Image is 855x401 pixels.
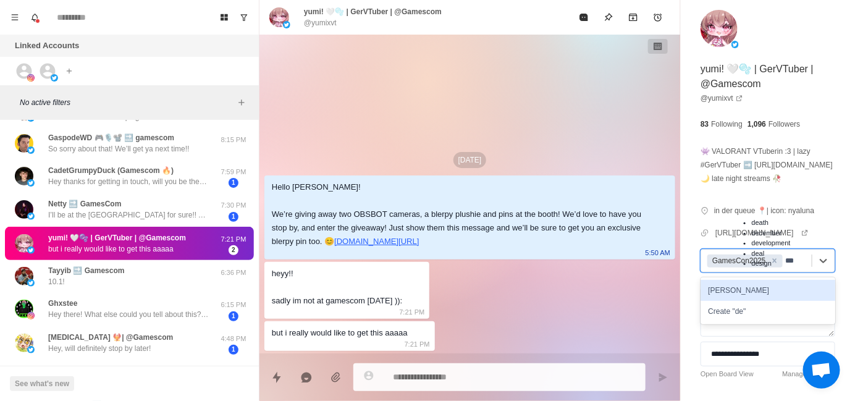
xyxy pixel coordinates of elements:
button: Add media [324,365,348,390]
span: 1 [229,311,238,321]
img: picture [731,41,739,48]
p: 83 [701,119,709,130]
li: december [752,228,791,238]
button: Add account [62,64,77,78]
p: Ghxstee [48,298,77,309]
p: 7:21 PM [218,234,249,245]
div: but i really would like to get this aaaaa [272,326,408,340]
button: Notifications [25,7,44,27]
img: picture [283,21,290,28]
img: picture [27,146,35,154]
img: picture [15,234,33,253]
p: I’ll be at the [GEOGRAPHIC_DATA] for sure!! Also, who’s the contact for possibly doing collaborat... [48,209,209,221]
button: See what's new [10,376,74,391]
li: deal [752,248,791,259]
p: Hey thanks for getting in touch, will you be there [DATE]? We left early [DATE] as it was crazy b... [48,176,209,187]
a: Open chat [803,352,840,389]
p: in der queue 📍| icon: nyaluna [714,205,814,216]
img: picture [15,300,33,318]
div: GamesCon2025 [709,255,768,268]
button: Reply with AI [294,365,319,390]
p: 8:15 PM [218,135,249,145]
p: 7:30 PM [218,200,249,211]
p: @yumixvt [304,17,337,28]
button: Quick replies [264,365,289,390]
div: Hello [PERSON_NAME]! We’re giving away two OBSBOT cameras, a blerpy plushie and pins at the booth... [272,180,648,248]
p: 10.1! [48,276,65,287]
p: CadetGrumpyDuck (Gamescom 🔥) [48,165,174,176]
img: picture [27,279,35,287]
p: 👾 VALORANT VTuberin :3 | lazy #GerVTuber ➡️ [URL][DOMAIN_NAME] 🌙 late night streams 🥀 [701,145,835,185]
p: 7:21 PM [405,337,430,351]
button: Show unread conversations [234,7,254,27]
p: Hey there! What else could you tell about this? I’m very curious and would love a sponsor or part... [48,309,209,320]
button: Add filters [234,95,249,110]
a: Open Board View [701,369,754,379]
p: Following [711,119,743,130]
p: Hey, will definitely stop by later! [48,343,151,354]
span: 1 [229,345,238,355]
a: [URL][DOMAIN_NAME] [715,227,809,238]
p: 4:48 PM [218,334,249,344]
p: but i really would like to get this aaaaa [48,243,174,255]
img: picture [51,74,58,82]
span: 1 [229,212,238,222]
button: Board View [214,7,234,27]
p: yumi! 🤍🫧 | GerVTuber | @Gamescom [48,232,186,243]
img: picture [27,74,35,82]
button: Mark as read [571,5,596,30]
button: Pin [596,5,621,30]
li: design [752,258,791,269]
li: development [752,238,791,248]
p: yumi! 🤍🫧 | GerVTuber | @Gamescom [701,62,835,91]
img: picture [27,346,35,353]
a: [DOMAIN_NAME][URL] [334,237,419,246]
img: picture [27,247,35,254]
p: 1,096 [748,119,766,130]
p: 7:59 PM [218,167,249,177]
p: yumi! 🤍🫧 | GerVTuber | @Gamescom [304,6,442,17]
button: Menu [5,7,25,27]
p: Netty 🔜 GamesCom [48,198,121,209]
p: 6:15 PM [218,300,249,310]
li: death [752,217,791,228]
button: Send message [651,365,675,390]
button: Add reminder [646,5,670,30]
p: Tayyib 🔜 Gamescom [48,265,125,276]
button: Archive [621,5,646,30]
p: 7:21 PM [399,305,424,319]
p: So sorry about that! We’ll get ya next time!! [48,143,190,154]
img: picture [27,213,35,220]
img: picture [269,7,289,27]
span: 2 [229,245,238,255]
p: 5:50 AM [646,246,670,260]
img: picture [15,334,33,352]
img: picture [15,167,33,185]
p: Linked Accounts [15,40,79,52]
a: Manage Statuses [782,369,835,379]
p: No active filters [20,97,234,108]
img: picture [27,179,35,187]
img: picture [15,134,33,153]
div: heyy!! sadly im not at gamescom [DATE] )): [272,267,402,308]
a: @yumixvt [701,93,743,104]
div: Create "de" [701,301,835,322]
p: Followers [769,119,800,130]
p: GaspodeWD 🎮🎙️📽️ 🔜 gamescom [48,132,174,143]
img: picture [15,267,33,285]
span: 1 [229,178,238,188]
div: [PERSON_NAME] [701,280,835,301]
img: picture [27,312,35,319]
p: [MEDICAL_DATA] 🐦‍🔥| @Gamescom [48,332,173,343]
p: 6:36 PM [218,268,249,278]
img: picture [15,200,33,219]
img: picture [701,10,738,47]
p: [DATE] [453,152,487,168]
